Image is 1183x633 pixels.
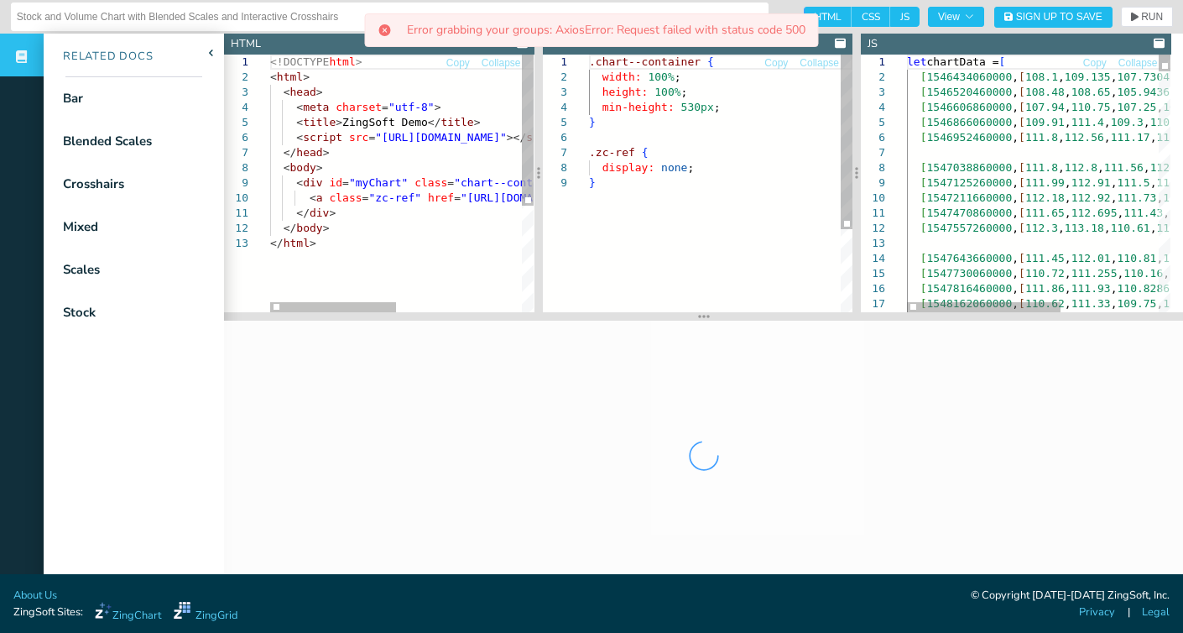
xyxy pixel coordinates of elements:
[589,146,635,159] span: .zc-ref
[224,130,248,145] div: 6
[375,131,507,144] span: "[URL][DOMAIN_NAME]"
[1025,86,1065,98] span: 108.48
[1025,282,1065,295] span: 111.86
[687,161,694,174] span: ;
[927,176,1013,189] span: 1547125260000
[1083,58,1107,68] span: Copy
[63,132,152,151] div: Blended Scales
[303,116,336,128] span: title
[1065,116,1071,128] span: ,
[224,206,248,221] div: 11
[1012,101,1019,113] span: ,
[1012,297,1019,310] span: ,
[1012,86,1019,98] span: ,
[1025,252,1065,264] span: 111.45
[1019,101,1025,113] span: [
[303,101,329,113] span: meta
[388,101,435,113] span: "utf-8"
[861,251,885,266] div: 14
[1025,176,1065,189] span: 111.99
[971,588,1170,604] div: © Copyright [DATE]-[DATE] ZingSoft, Inc.
[800,58,839,68] span: Collapse
[1144,161,1150,174] span: ,
[284,161,290,174] span: <
[224,236,248,251] div: 13
[1058,161,1065,174] span: ,
[927,191,1013,204] span: 1547211660000
[382,101,388,113] span: =
[920,131,927,144] span: [
[861,266,885,281] div: 15
[63,303,96,322] div: Stock
[1082,55,1107,71] button: Copy
[1071,101,1111,113] span: 110.75
[1065,267,1071,280] span: ,
[589,176,596,189] span: }
[447,176,454,189] span: =
[63,217,98,237] div: Mixed
[231,36,261,52] div: HTML
[329,176,342,189] span: id
[861,281,885,296] div: 16
[1065,161,1097,174] span: 112.8
[1111,71,1118,83] span: ,
[1111,86,1118,98] span: ,
[1065,101,1071,113] span: ,
[1012,161,1019,174] span: ,
[507,131,526,144] span: ></
[927,131,1013,144] span: 1546952460000
[44,49,154,65] div: Related Docs
[1118,101,1157,113] span: 107.25
[927,282,1013,295] span: 1547816460000
[1118,71,1170,83] span: 107.7304
[1019,297,1025,310] span: [
[1156,101,1163,113] span: ,
[920,282,927,295] span: [
[1111,131,1150,144] span: 111.17
[1071,267,1118,280] span: 111.255
[1025,161,1058,174] span: 111.8
[474,116,481,128] span: >
[861,55,885,70] div: 1
[303,176,322,189] span: div
[368,131,375,144] span: =
[648,71,674,83] span: 100%
[1012,267,1019,280] span: ,
[1065,71,1111,83] span: 109.135
[224,160,248,175] div: 8
[1121,7,1173,27] button: RUN
[428,191,454,204] span: href
[224,115,248,130] div: 5
[270,71,277,83] span: <
[1012,71,1019,83] span: ,
[861,206,885,221] div: 11
[1065,86,1071,98] span: ,
[927,71,1013,83] span: 1546434060000
[296,101,303,113] span: <
[1144,116,1150,128] span: ,
[543,160,567,175] div: 8
[356,55,362,68] span: >
[1025,297,1065,310] span: 110.62
[861,85,885,100] div: 3
[1058,71,1065,83] span: ,
[1150,176,1157,189] span: ,
[927,86,1013,98] span: 1546520460000
[938,12,974,22] span: View
[1118,207,1124,219] span: ,
[920,176,927,189] span: [
[289,86,315,98] span: head
[1118,252,1157,264] span: 110.81
[1065,282,1071,295] span: ,
[602,161,654,174] span: display:
[368,191,421,204] span: "zc-ref"
[310,191,316,204] span: <
[296,176,303,189] span: <
[928,7,984,27] button: View
[1025,101,1065,113] span: 107.94
[316,86,323,98] span: >
[435,101,441,113] span: >
[920,101,927,113] span: [
[927,252,1013,264] span: 1547643660000
[1118,297,1157,310] span: 109.75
